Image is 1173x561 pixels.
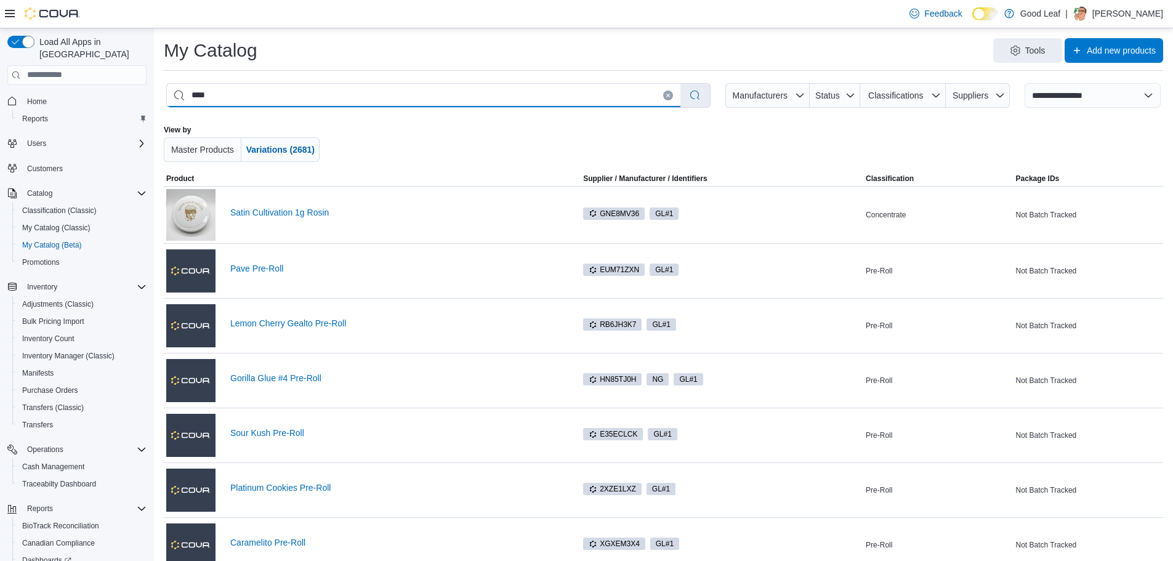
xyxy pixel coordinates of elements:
span: Add new products [1087,44,1156,57]
span: GL#1 [679,374,697,385]
button: Inventory [2,278,151,296]
button: Inventory [22,280,62,294]
span: Bulk Pricing Import [17,314,147,329]
button: Clear input [663,91,673,100]
div: Supplier / Manufacturer / Identifiers [583,174,707,184]
img: Platinum Cookies Pre-Roll [166,469,216,512]
span: HN85TJ0H [583,373,642,385]
img: Pave Pre-Roll [166,249,216,293]
div: Kody Hill [1073,6,1087,21]
a: Bulk Pricing Import [17,314,89,329]
h1: My Catalog [164,38,257,63]
span: Adjustments (Classic) [17,297,147,312]
span: Inventory Count [17,331,147,346]
span: Classification (Classic) [17,203,147,218]
button: Traceabilty Dashboard [12,475,151,493]
button: Classifications [860,83,946,108]
span: Tools [1025,44,1046,57]
span: GL#1 [656,538,674,549]
span: Inventory [22,280,147,294]
div: Not Batch Tracked [1014,264,1163,278]
span: 2XZE1LXZ [583,483,642,495]
a: Feedback [905,1,967,26]
button: Reports [22,501,58,516]
span: Suppliers [953,91,988,100]
span: Transfers (Classic) [22,403,84,413]
span: Transfers [22,420,53,430]
button: Variations (2681) [241,137,320,162]
button: Canadian Compliance [12,535,151,552]
span: RB6JH3K7 [583,318,642,331]
span: My Catalog (Classic) [22,223,91,233]
button: Master Products [164,137,241,162]
span: Master Products [171,145,234,155]
a: Canadian Compliance [17,536,100,551]
button: Users [22,136,51,151]
span: Catalog [22,186,147,201]
button: Reports [12,110,151,127]
span: GL#1 [655,208,673,219]
span: Status [815,91,840,100]
span: Inventory Manager (Classic) [17,349,147,363]
span: My Catalog (Classic) [17,220,147,235]
button: Adjustments (Classic) [12,296,151,313]
a: My Catalog (Classic) [17,220,95,235]
button: Customers [2,159,151,177]
div: Not Batch Tracked [1014,538,1163,552]
span: Customers [27,164,63,174]
span: Transfers [17,418,147,432]
a: Lemon Cherry Gealto Pre-Roll [230,318,561,328]
span: Home [27,97,47,107]
span: HN85TJ0H [589,374,636,385]
span: GL#1 [653,429,671,440]
span: GL#1 [674,373,703,385]
span: Product [166,174,194,184]
div: Pre-Roll [863,428,1013,443]
span: Reports [27,504,53,514]
a: Customers [22,161,68,176]
p: Good Leaf [1020,6,1060,21]
div: Pre-Roll [863,264,1013,278]
div: Not Batch Tracked [1014,318,1163,333]
a: Satin Cultivation 1g Rosin [230,208,561,217]
button: Operations [22,442,68,457]
div: Pre-Roll [863,373,1013,388]
a: Caramelito Pre-Roll [230,538,561,547]
div: Not Batch Tracked [1014,208,1163,222]
span: Promotions [17,255,147,270]
button: Tools [993,38,1062,63]
span: Load All Apps in [GEOGRAPHIC_DATA] [34,36,147,60]
span: Package IDs [1016,174,1060,184]
div: Concentrate [863,208,1013,222]
span: GL#1 [650,538,679,550]
a: Manifests [17,366,58,381]
span: GL#1 [650,208,679,220]
span: Classification (Classic) [22,206,97,216]
a: Home [22,94,52,109]
span: Catalog [27,188,52,198]
span: Manifests [17,366,147,381]
p: [PERSON_NAME] [1092,6,1163,21]
span: My Catalog (Beta) [17,238,147,252]
span: Traceabilty Dashboard [17,477,147,491]
span: GNE8MV36 [583,208,645,220]
span: Transfers (Classic) [17,400,147,415]
button: BioTrack Reconciliation [12,517,151,535]
span: GL#1 [647,483,675,495]
span: E35ECLCK [589,429,637,440]
span: Inventory Manager (Classic) [22,351,115,361]
span: Classifications [868,91,923,100]
div: Pre-Roll [863,538,1013,552]
button: My Catalog (Beta) [12,236,151,254]
span: GL#1 [652,319,670,330]
button: Home [2,92,151,110]
span: Adjustments (Classic) [22,299,94,309]
button: Inventory Count [12,330,151,347]
span: GL#1 [652,483,670,494]
a: Promotions [17,255,65,270]
button: Inventory Manager (Classic) [12,347,151,365]
span: E35ECLCK [583,428,643,440]
div: Pre-Roll [863,318,1013,333]
span: Inventory Count [22,334,75,344]
button: Cash Management [12,458,151,475]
